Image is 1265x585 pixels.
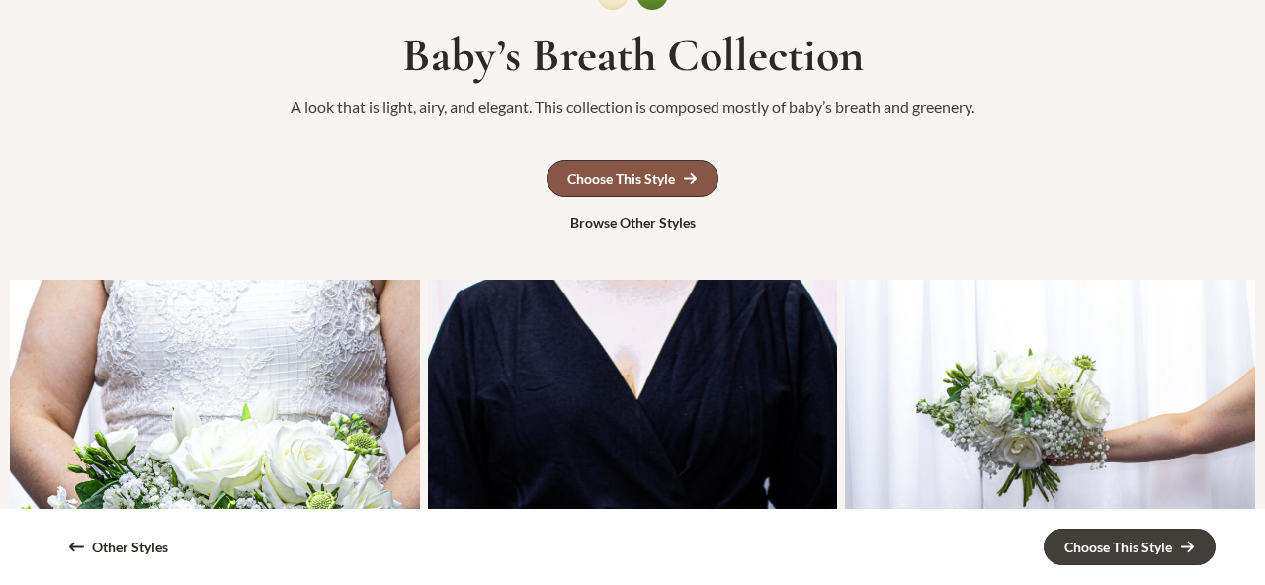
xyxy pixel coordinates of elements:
div: Browse Other Styles [570,216,696,230]
a: Other Styles [49,530,188,564]
div: Other Styles [92,541,168,554]
div: Bridal Bouquet [845,280,1255,553]
a: Browse Other Styles [550,207,716,240]
div: Choose This Style [567,172,675,186]
div: Choose This Style [1064,541,1172,554]
a: Choose This Style [1044,529,1216,565]
a: Choose This Style [547,160,718,197]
